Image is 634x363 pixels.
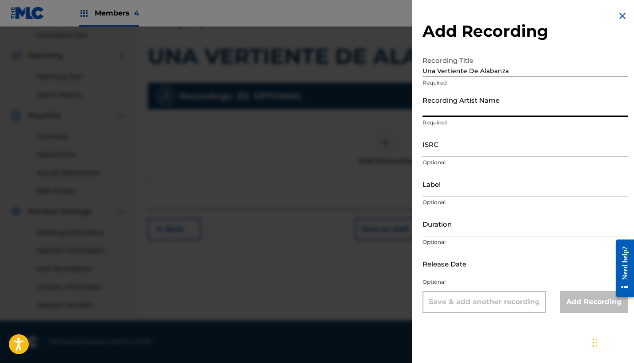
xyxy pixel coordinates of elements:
[423,119,628,127] p: Required
[423,21,628,41] h2: Add Recording
[423,198,628,206] p: Optional
[423,158,628,166] p: Optional
[592,329,598,356] div: Arrastrar
[423,278,628,286] p: Optional
[590,321,634,363] iframe: Chat Widget
[134,9,139,17] span: 4
[423,79,628,87] p: Required
[590,321,634,363] div: Widget de chat
[79,8,89,19] img: Top Rightsholders
[11,7,45,19] img: MLC Logo
[95,8,139,18] span: Members
[423,238,628,246] p: Optional
[609,232,634,305] iframe: Resource Center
